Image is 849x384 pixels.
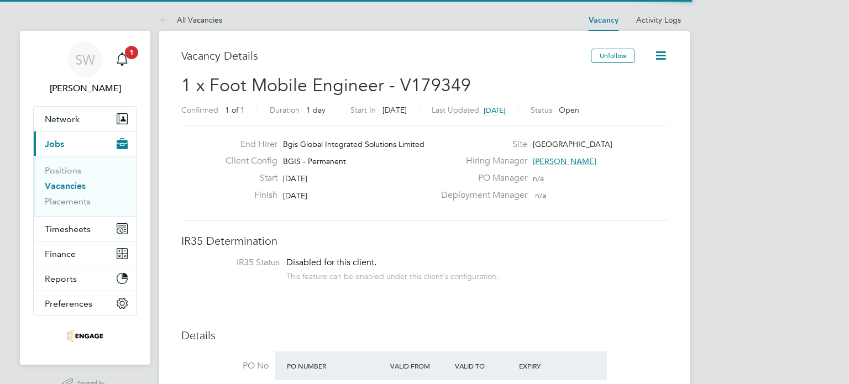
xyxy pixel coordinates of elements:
button: Timesheets [34,217,137,241]
span: [DATE] [283,173,307,183]
a: Activity Logs [636,15,681,25]
nav: Main navigation [20,31,150,365]
a: Vacancies [45,181,86,191]
span: n/a [535,191,546,201]
a: Placements [45,196,91,207]
a: Vacancy [589,15,619,25]
span: BGIS - Permanent [283,156,346,166]
span: Steve West [33,82,137,95]
span: [DATE] [283,191,307,201]
label: PO No [181,360,269,372]
label: Status [531,105,552,115]
span: SW [75,52,95,67]
span: [PERSON_NAME] [533,156,596,166]
label: PO Manager [434,172,527,184]
h3: Details [181,328,668,343]
h3: Vacancy Details [181,49,591,63]
label: Client Config [217,155,277,167]
button: Finance [34,241,137,266]
span: [DATE] [382,105,407,115]
span: [DATE] [484,106,506,115]
a: Positions [45,165,81,176]
span: Jobs [45,139,64,149]
button: Network [34,107,137,131]
span: Network [45,114,80,124]
a: All Vacancies [159,15,222,25]
label: Deployment Manager [434,190,527,201]
button: Jobs [34,131,137,156]
label: Site [434,139,527,150]
span: Finance [45,249,76,259]
span: 1 x Foot Mobile Engineer - V179349 [181,75,471,96]
h3: IR35 Determination [181,234,668,248]
button: Reports [34,266,137,291]
span: Timesheets [45,224,91,234]
span: 1 [125,46,138,59]
a: 1 [111,42,133,77]
a: Go to home page [33,327,137,345]
span: Reports [45,273,77,284]
label: Start [217,172,277,184]
span: Bgis Global Integrated Solutions Limited [283,139,424,149]
div: PO Number [284,356,387,376]
label: Confirmed [181,105,218,115]
div: This feature can be enabled under this client's configuration. [286,269,499,281]
label: IR35 Status [192,257,280,269]
label: Duration [270,105,300,115]
button: Unfollow [591,49,635,63]
label: Last Updated [432,105,479,115]
span: 1 of 1 [225,105,245,115]
span: Disabled for this client. [286,257,376,268]
label: End Hirer [217,139,277,150]
span: 1 day [306,105,326,115]
span: Preferences [45,298,92,309]
label: Start In [350,105,376,115]
img: stallionrecruitment-logo-retina.png [67,327,103,345]
span: Open [559,105,579,115]
label: Finish [217,190,277,201]
div: Jobs [34,156,137,216]
div: Valid To [452,356,517,376]
span: [GEOGRAPHIC_DATA] [533,139,612,149]
label: Hiring Manager [434,155,527,167]
a: SW[PERSON_NAME] [33,42,137,95]
span: n/a [533,173,544,183]
button: Preferences [34,291,137,315]
div: Expiry [516,356,581,376]
div: Valid From [387,356,452,376]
